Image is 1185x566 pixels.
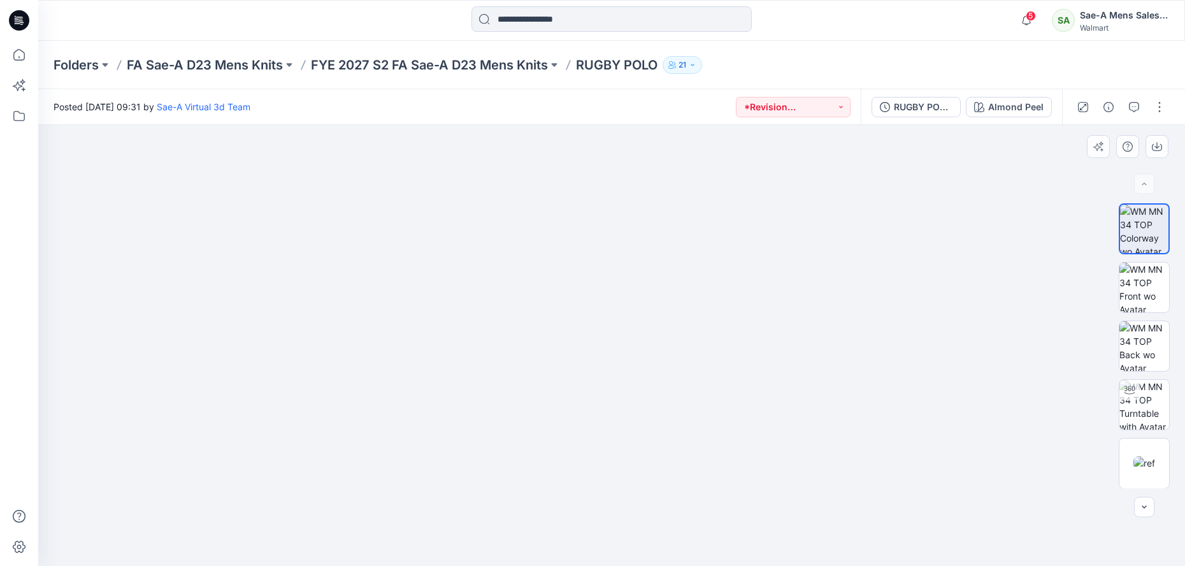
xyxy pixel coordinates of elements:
[966,97,1052,117] button: Almond Peel
[1052,9,1075,32] div: SA
[988,100,1044,114] div: Almond Peel
[663,56,702,74] button: 21
[127,56,283,74] a: FA Sae-A D23 Mens Knits
[311,56,548,74] a: FYE 2027 S2 FA Sae-A D23 Mens Knits
[872,97,961,117] button: RUGBY POLO_REV_UNBUTTONED
[1119,380,1169,430] img: WM MN 34 TOP Turntable with Avatar
[1098,97,1119,117] button: Details
[54,56,99,74] a: Folders
[1133,456,1155,470] img: ref
[157,101,250,112] a: Sae-A Virtual 3d Team
[576,56,657,74] p: RUGBY POLO
[1119,263,1169,312] img: WM MN 34 TOP Front wo Avatar
[1120,205,1168,253] img: WM MN 34 TOP Colorway wo Avatar
[679,58,686,72] p: 21
[894,100,952,114] div: RUGBY POLO_REV_UNBUTTONED
[1119,321,1169,371] img: WM MN 34 TOP Back wo Avatar
[54,100,250,113] span: Posted [DATE] 09:31 by
[1080,8,1169,23] div: Sae-A Mens Sales Team
[1080,23,1169,33] div: Walmart
[293,27,930,566] img: eyJhbGciOiJIUzI1NiIsImtpZCI6IjAiLCJzbHQiOiJzZXMiLCJ0eXAiOiJKV1QifQ.eyJkYXRhIjp7InR5cGUiOiJzdG9yYW...
[1026,11,1036,21] span: 5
